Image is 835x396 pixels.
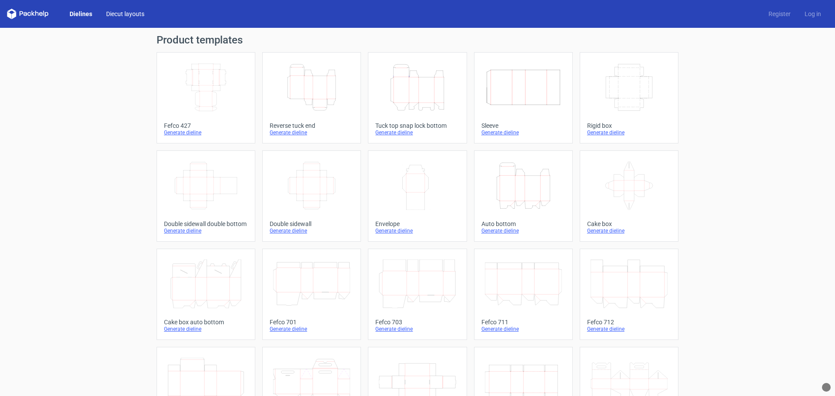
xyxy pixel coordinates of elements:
a: Tuck top snap lock bottomGenerate dieline [368,52,467,143]
div: Generate dieline [375,326,459,333]
a: Fefco 427Generate dieline [157,52,255,143]
a: Double sidewall double bottomGenerate dieline [157,150,255,242]
a: SleeveGenerate dieline [474,52,573,143]
div: Fefco 703 [375,319,459,326]
div: Fefco 701 [270,319,354,326]
a: Rigid boxGenerate dieline [580,52,678,143]
div: Generate dieline [270,227,354,234]
a: Cake boxGenerate dieline [580,150,678,242]
a: Cake box auto bottomGenerate dieline [157,249,255,340]
div: Generate dieline [164,129,248,136]
h1: Product templates [157,35,678,45]
div: Rigid box [587,122,671,129]
a: Register [762,10,798,18]
div: Generate dieline [164,326,248,333]
div: Generate dieline [481,227,565,234]
div: Generate dieline [481,129,565,136]
div: Double sidewall [270,220,354,227]
div: Generate dieline [481,326,565,333]
div: Reverse tuck end [270,122,354,129]
a: Auto bottomGenerate dieline [474,150,573,242]
div: Generate dieline [270,129,354,136]
div: Generate dieline [587,227,671,234]
a: EnvelopeGenerate dieline [368,150,467,242]
a: Double sidewallGenerate dieline [262,150,361,242]
div: Generate dieline [375,227,459,234]
div: Sleeve [481,122,565,129]
a: Fefco 711Generate dieline [474,249,573,340]
div: Cake box auto bottom [164,319,248,326]
div: Fefco 427 [164,122,248,129]
div: Cake box [587,220,671,227]
a: Fefco 701Generate dieline [262,249,361,340]
div: Generate dieline [375,129,459,136]
div: Fefco 712 [587,319,671,326]
div: Generate dieline [164,227,248,234]
div: Generate dieline [587,326,671,333]
div: Tuck top snap lock bottom [375,122,459,129]
div: Generate dieline [270,326,354,333]
div: Fefco 711 [481,319,565,326]
a: Reverse tuck endGenerate dieline [262,52,361,143]
div: Envelope [375,220,459,227]
div: Auto bottom [481,220,565,227]
a: Fefco 703Generate dieline [368,249,467,340]
a: Dielines [63,10,99,18]
a: Log in [798,10,828,18]
div: Generate dieline [587,129,671,136]
a: Diecut layouts [99,10,151,18]
a: Fefco 712Generate dieline [580,249,678,340]
div: What Font? [822,383,831,392]
div: Double sidewall double bottom [164,220,248,227]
